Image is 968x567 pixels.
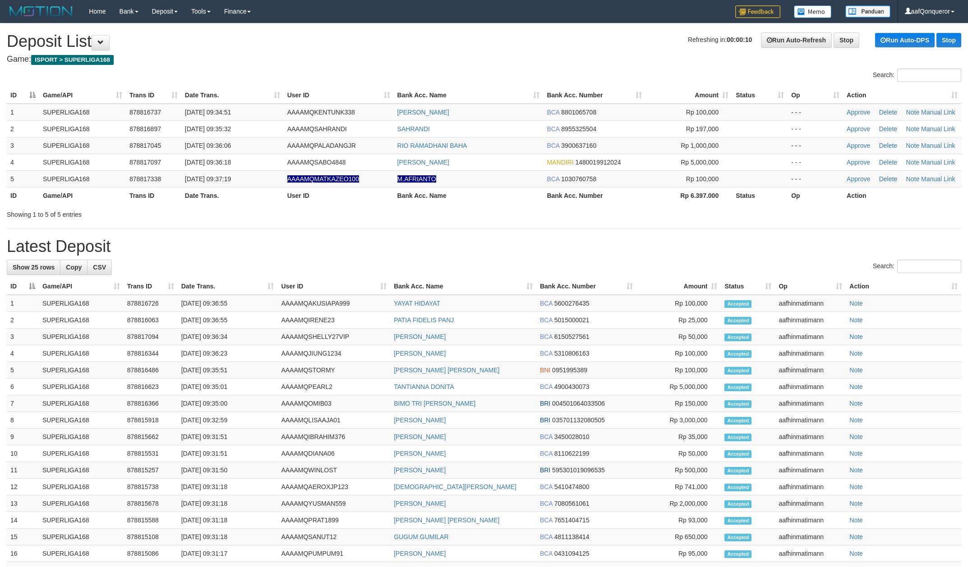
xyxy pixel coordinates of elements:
[724,300,751,308] span: Accepted
[397,159,449,166] a: [PERSON_NAME]
[636,278,721,295] th: Amount: activate to sort column ascending
[185,159,231,166] span: [DATE] 09:36:18
[540,450,553,457] span: BCA
[724,367,751,375] span: Accepted
[277,379,390,395] td: AAAAMQPEARL2
[394,366,499,374] a: [PERSON_NAME] [PERSON_NAME]
[936,33,961,47] a: Stop
[390,278,536,295] th: Bank Acc. Name: activate to sort column ascending
[775,395,846,412] td: aafhinmatimann
[7,329,39,345] td: 3
[845,5,890,18] img: panduan.png
[645,187,732,204] th: Rp 6.397.000
[636,462,721,479] td: Rp 500,000
[39,495,124,512] td: SUPERLIGA168
[394,350,446,357] a: [PERSON_NAME]
[636,495,721,512] td: Rp 2,000,000
[124,295,178,312] td: 878816726
[7,429,39,445] td: 9
[397,125,430,133] a: SAHRANDI
[775,429,846,445] td: aafhinmatimann
[540,500,553,507] span: BCA
[735,5,780,18] img: Feedback.jpg
[129,175,161,183] span: 878817338
[178,312,278,329] td: [DATE] 09:36:55
[277,445,390,462] td: AAAAMQDIANA06
[636,395,721,412] td: Rp 150,000
[394,550,446,557] a: [PERSON_NAME]
[178,295,278,312] td: [DATE] 09:36:55
[788,170,843,187] td: - - -
[540,350,553,357] span: BCA
[575,159,621,166] span: Copy 1480019912024 to clipboard
[543,187,645,204] th: Bank Acc. Number
[7,495,39,512] td: 13
[277,295,390,312] td: AAAAMQAKUSIAPA999
[7,295,39,312] td: 1
[178,479,278,495] td: [DATE] 09:31:18
[7,55,961,64] h4: Game:
[636,479,721,495] td: Rp 741,000
[561,142,596,149] span: Copy 3900637160 to clipboard
[124,379,178,395] td: 878816623
[7,260,60,275] a: Show 25 rows
[775,362,846,379] td: aafhinmatimann
[129,125,161,133] span: 878816897
[788,120,843,137] td: - - -
[287,142,356,149] span: AAAAMQPALADANGJR
[394,517,499,524] a: [PERSON_NAME] [PERSON_NAME]
[394,400,475,407] a: BIMO TRI [PERSON_NAME]
[7,120,39,137] td: 2
[775,445,846,462] td: aafhinmatimann
[7,479,39,495] td: 12
[849,333,863,340] a: Note
[724,484,751,491] span: Accepted
[124,462,178,479] td: 878815257
[87,260,112,275] a: CSV
[124,312,178,329] td: 878816063
[873,69,961,82] label: Search:
[554,333,590,340] span: Copy 6150527561 to clipboard
[727,36,752,43] strong: 00:00:10
[724,517,751,525] span: Accepted
[7,238,961,256] h1: Latest Deposit
[394,416,446,424] a: [PERSON_NAME]
[178,445,278,462] td: [DATE] 09:31:51
[879,125,897,133] a: Delete
[636,512,721,529] td: Rp 93,000
[178,429,278,445] td: [DATE] 09:31:51
[847,175,870,183] a: Approve
[397,109,449,116] a: [PERSON_NAME]
[724,350,751,358] span: Accepted
[636,345,721,362] td: Rp 100,000
[277,495,390,512] td: AAAAMQYUSMAN559
[849,350,863,357] a: Note
[277,278,390,295] th: User ID: activate to sort column ascending
[287,125,347,133] span: AAAAMQSAHRANDI
[547,142,559,149] span: BCA
[849,466,863,474] a: Note
[636,379,721,395] td: Rp 5,000,000
[775,329,846,345] td: aafhinmatimann
[39,395,124,412] td: SUPERLIGA168
[849,416,863,424] a: Note
[849,433,863,440] a: Note
[39,154,126,170] td: SUPERLIGA168
[7,345,39,362] td: 4
[7,462,39,479] td: 11
[277,512,390,529] td: AAAAMQPRAT1899
[552,416,605,424] span: Copy 035701132080505 to clipboard
[921,159,955,166] a: Manual Link
[178,278,278,295] th: Date Trans.: activate to sort column ascending
[39,312,124,329] td: SUPERLIGA168
[849,400,863,407] a: Note
[906,109,920,116] a: Note
[788,187,843,204] th: Op
[843,87,961,104] th: Action: activate to sort column ascending
[7,312,39,329] td: 2
[906,175,920,183] a: Note
[7,412,39,429] td: 8
[178,362,278,379] td: [DATE] 09:35:51
[732,87,788,104] th: Status: activate to sort column ascending
[66,264,82,271] span: Copy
